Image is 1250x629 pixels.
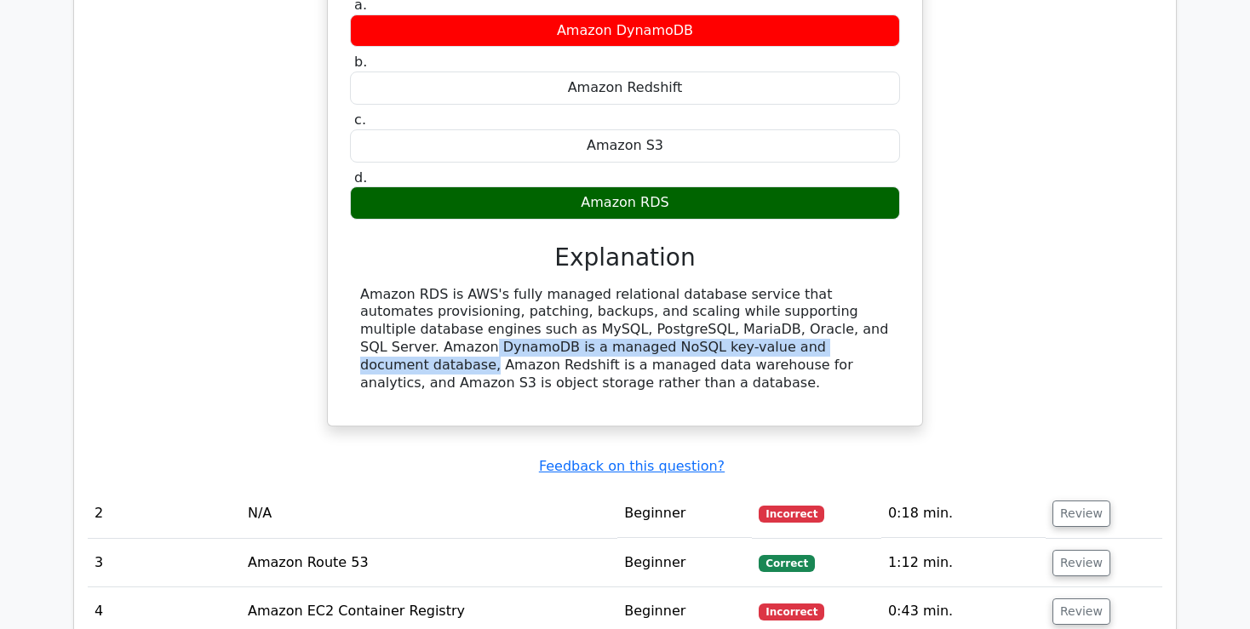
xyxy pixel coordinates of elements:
button: Review [1052,500,1110,527]
td: Amazon Route 53 [241,539,617,587]
button: Review [1052,598,1110,625]
td: Beginner [617,489,752,538]
span: c. [354,112,366,128]
a: Feedback on this question? [539,458,725,474]
button: Review [1052,550,1110,576]
div: Amazon DynamoDB [350,14,900,48]
div: Amazon RDS [350,186,900,220]
div: Amazon S3 [350,129,900,163]
span: d. [354,169,367,186]
td: 0:18 min. [881,489,1046,538]
span: Incorrect [759,506,824,523]
td: Beginner [617,539,752,587]
span: Incorrect [759,603,824,620]
td: 2 [88,489,241,538]
td: N/A [241,489,617,538]
span: Correct [759,555,814,572]
td: 3 [88,539,241,587]
div: Amazon RDS is AWS's fully managed relational database service that automates provisioning, patchi... [360,286,890,392]
div: Amazon Redshift [350,71,900,105]
td: 1:12 min. [881,539,1046,587]
h3: Explanation [360,243,890,272]
span: b. [354,54,367,70]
